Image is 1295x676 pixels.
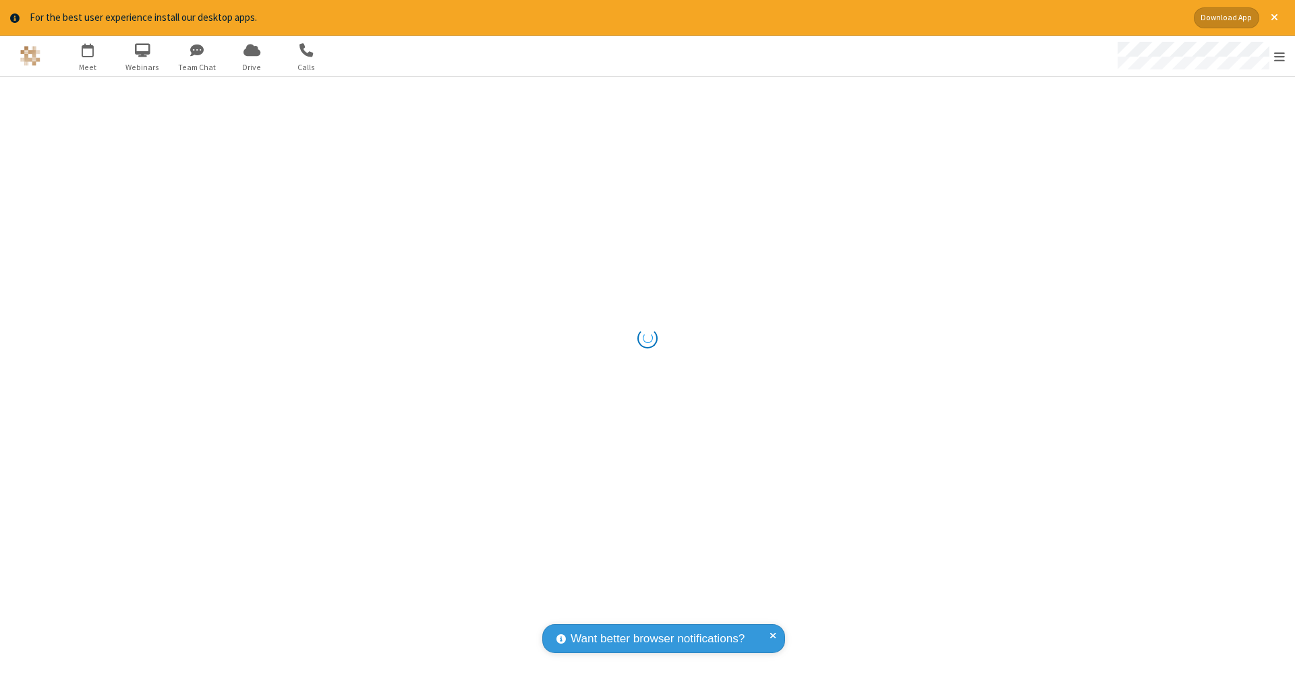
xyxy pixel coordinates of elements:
[571,630,745,648] span: Want better browser notifications?
[281,61,332,73] span: Calls
[1105,36,1295,76] div: Open menu
[1261,641,1285,667] iframe: Chat
[30,10,1184,26] div: For the best user experience install our desktop apps.
[117,61,168,73] span: Webinars
[172,61,223,73] span: Team Chat
[1194,7,1259,28] button: Download App
[5,36,55,76] button: Logo
[20,46,40,66] img: QA Selenium DO NOT DELETE OR CHANGE
[63,61,113,73] span: Meet
[1264,7,1285,28] button: Close alert
[227,61,277,73] span: Drive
